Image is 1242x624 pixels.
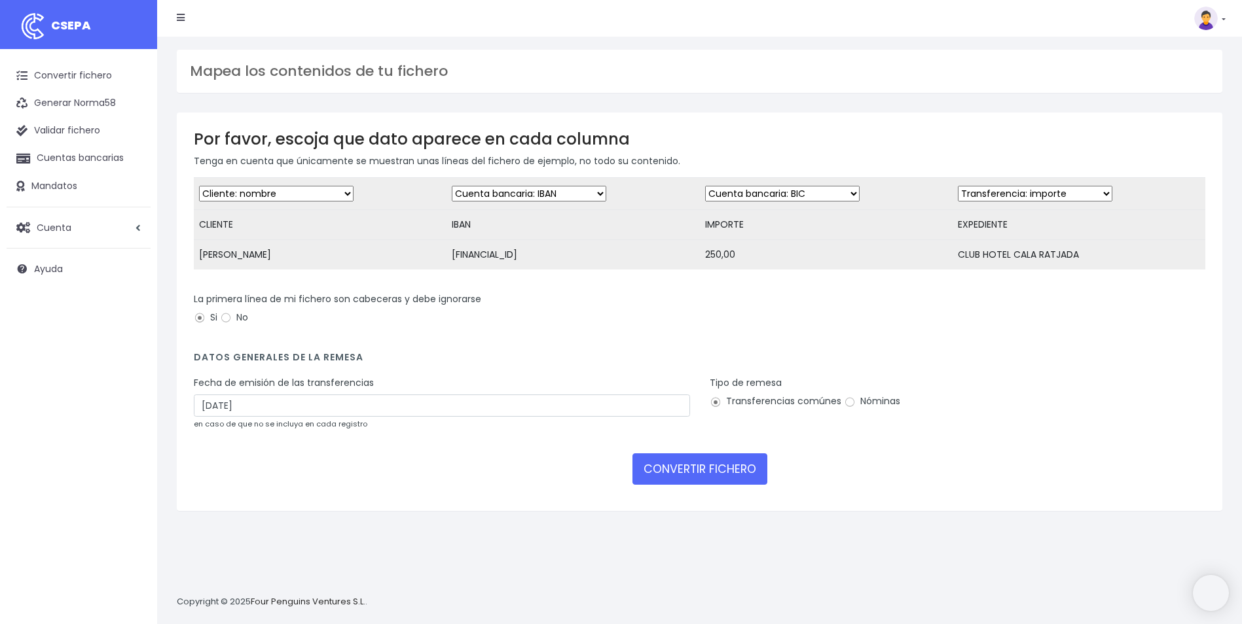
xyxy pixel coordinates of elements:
[194,154,1205,168] p: Tenga en cuenta que únicamente se muestran unas líneas del fichero de ejemplo, no todo su contenido.
[194,240,447,270] td: [PERSON_NAME]
[194,376,374,390] label: Fecha de emisión de las transferencias
[7,145,151,172] a: Cuentas bancarias
[194,352,1205,370] h4: Datos generales de la remesa
[710,376,782,390] label: Tipo de remesa
[220,311,248,324] label: No
[7,62,151,90] a: Convertir fichero
[190,63,1209,80] h3: Mapea los contenidos de tu fichero
[7,255,151,283] a: Ayuda
[194,130,1205,148] h3: Por favor, escoja que dato aparece en cada columna
[194,311,217,324] label: Si
[177,595,367,609] p: Copyright © 2025 .
[1194,7,1218,30] img: profile
[251,595,365,608] a: Four Penguins Ventures S.L.
[7,117,151,145] a: Validar fichero
[632,453,767,485] button: CONVERTIR FICHERO
[37,220,71,234] span: Cuenta
[194,292,481,306] label: La primera línea de mi fichero son cabeceras y debe ignorarse
[51,17,91,33] span: CSEPA
[7,214,151,241] a: Cuenta
[7,173,151,200] a: Mandatos
[447,210,699,240] td: IBAN
[7,90,151,117] a: Generar Norma58
[953,210,1205,240] td: EXPEDIENTE
[447,240,699,270] td: [FINANCIAL_ID]
[700,210,953,240] td: IMPORTE
[194,210,447,240] td: CLIENTE
[953,240,1205,270] td: CLUB HOTEL CALA RATJADA
[194,419,367,429] small: en caso de que no se incluya en cada registro
[844,394,900,408] label: Nóminas
[700,240,953,270] td: 250,00
[710,394,841,408] label: Transferencias comúnes
[16,10,49,43] img: logo
[34,262,63,275] span: Ayuda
